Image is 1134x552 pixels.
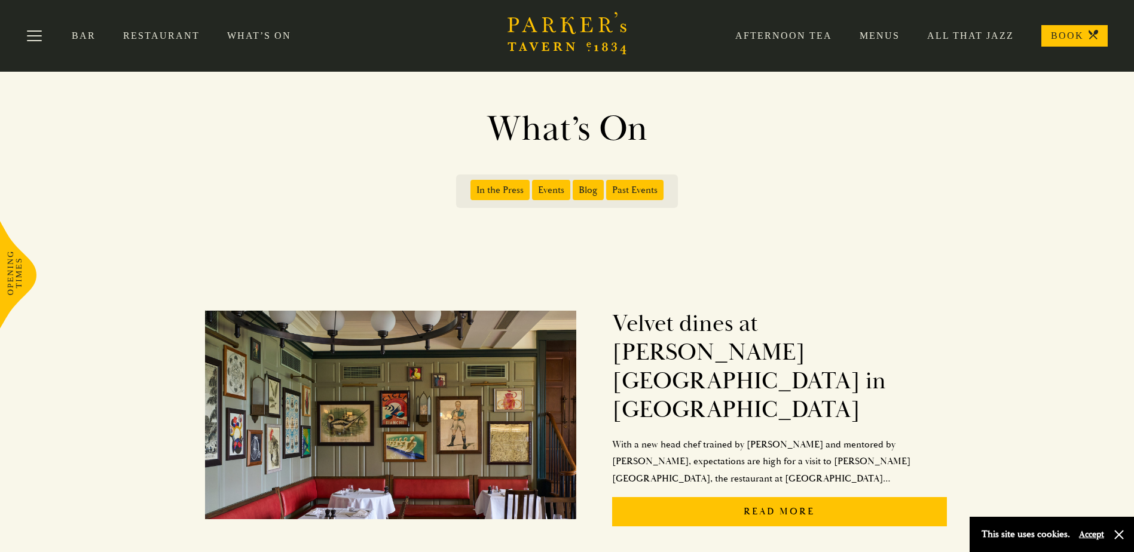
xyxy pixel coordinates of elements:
[532,180,570,200] span: Events
[612,309,947,424] h2: Velvet dines at [PERSON_NAME][GEOGRAPHIC_DATA] in [GEOGRAPHIC_DATA]
[573,180,604,200] span: Blog
[612,497,947,526] p: Read More
[227,108,908,151] h1: What’s On
[612,436,947,487] p: With a new head chef trained by [PERSON_NAME] and mentored by [PERSON_NAME], expectations are hig...
[606,180,664,200] span: Past Events
[470,180,530,200] span: In the Press
[205,298,946,536] a: Velvet dines at [PERSON_NAME][GEOGRAPHIC_DATA] in [GEOGRAPHIC_DATA]With a new head chef trained b...
[1113,529,1125,541] button: Close and accept
[1079,529,1104,540] button: Accept
[982,526,1070,543] p: This site uses cookies.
